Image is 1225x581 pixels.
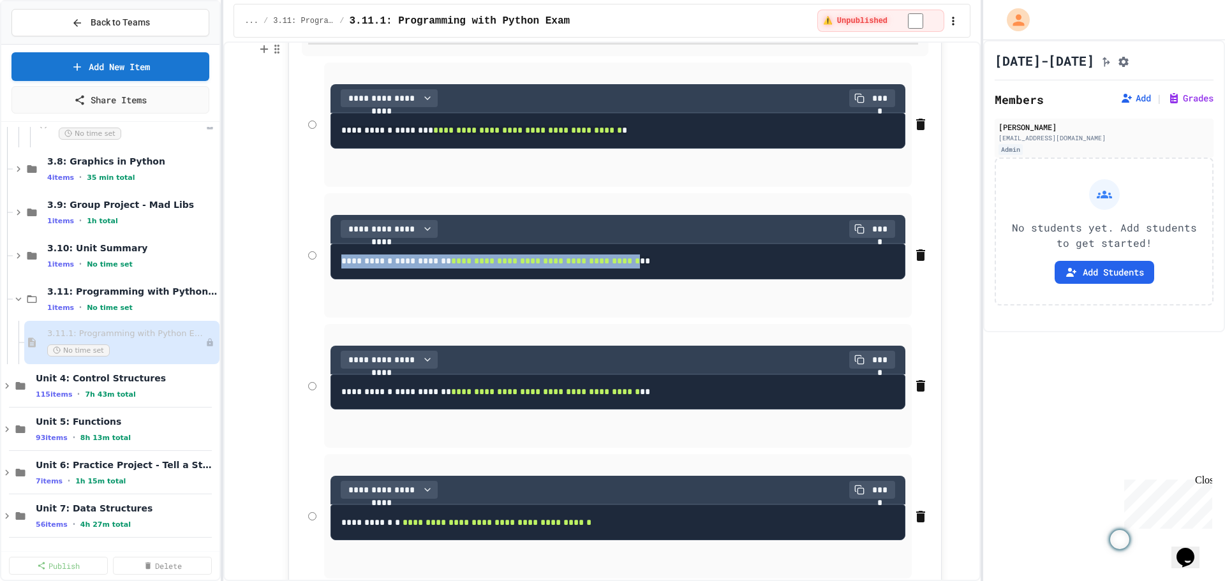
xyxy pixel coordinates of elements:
[349,13,570,29] span: 3.11.1: Programming with Python Exam
[1168,92,1214,105] button: Grades
[893,13,939,29] input: publish toggle
[11,9,209,36] button: Back to Teams
[36,520,68,529] span: 56 items
[47,199,217,210] span: 3.9: Group Project - Mad Libs
[36,503,217,514] span: Unit 7: Data Structures
[205,338,214,347] div: Unpublished
[47,344,110,357] span: No time set
[79,216,82,226] span: •
[817,10,944,32] div: ⚠️ Students cannot see this content! Click the toggle to publish it and make it visible to your c...
[47,328,205,339] span: 3.11.1: Programming with Python Exam
[36,477,63,485] span: 7 items
[1055,261,1154,284] button: Add Students
[87,217,118,225] span: 1h total
[244,16,258,26] span: ...
[1006,220,1202,251] p: No students yet. Add students to get started!
[5,5,88,81] div: Chat with us now!Close
[1099,53,1112,68] button: Click to see fork details
[273,16,334,26] span: 3.11: Programming with Python Exam
[36,372,217,384] span: Unit 4: Control Structures
[79,172,82,182] span: •
[87,173,135,182] span: 35 min total
[80,520,131,529] span: 4h 27m total
[11,86,209,114] a: Share Items
[80,434,131,442] span: 8h 13m total
[999,144,1023,155] div: Admin
[91,16,150,29] span: Back to Teams
[47,217,74,225] span: 1 items
[68,476,70,486] span: •
[36,434,68,442] span: 93 items
[339,16,344,26] span: /
[113,557,212,575] a: Delete
[47,260,74,268] span: 1 items
[993,5,1033,34] div: My Account
[47,156,217,167] span: 3.8: Graphics in Python
[79,302,82,313] span: •
[999,121,1210,133] div: [PERSON_NAME]
[47,286,217,297] span: 3.11: Programming with Python Exam
[11,52,209,81] a: Add New Item
[1117,53,1130,68] button: Assignment Settings
[9,557,108,575] a: Publish
[1156,91,1162,106] span: |
[1171,530,1212,568] iframe: chat widget
[87,260,133,268] span: No time set
[85,390,135,399] span: 7h 43m total
[36,416,217,427] span: Unit 5: Functions
[36,546,217,557] span: Unit 8: Digital Information
[47,304,74,312] span: 1 items
[47,173,74,182] span: 4 items
[1120,92,1151,105] button: Add
[59,128,121,140] span: No time set
[1119,474,1212,529] iframe: chat widget
[73,432,75,443] span: •
[36,390,72,399] span: 115 items
[995,52,1094,70] h1: [DATE]-[DATE]
[47,242,217,254] span: 3.10: Unit Summary
[79,259,82,269] span: •
[995,91,1044,108] h2: Members
[999,133,1210,143] div: [EMAIL_ADDRESS][DOMAIN_NAME]
[264,16,268,26] span: /
[36,459,217,471] span: Unit 6: Practice Project - Tell a Story
[75,477,126,485] span: 1h 15m total
[77,389,80,399] span: •
[87,304,133,312] span: No time set
[73,519,75,529] span: •
[823,16,887,26] span: ⚠️ Unpublished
